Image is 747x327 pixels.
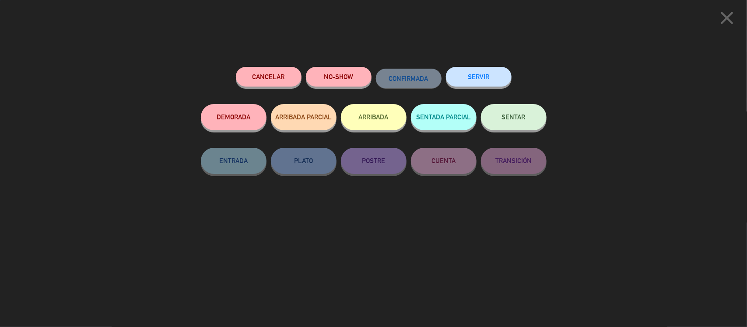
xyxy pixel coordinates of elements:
[201,148,267,174] button: ENTRADA
[389,75,428,82] span: CONFIRMADA
[201,104,267,130] button: DEMORADA
[502,113,526,121] span: SENTAR
[271,104,337,130] button: ARRIBADA PARCIAL
[481,148,547,174] button: TRANSICIÓN
[236,67,302,87] button: Cancelar
[271,148,337,174] button: PLATO
[306,67,372,87] button: NO-SHOW
[446,67,512,87] button: SERVIR
[376,69,442,88] button: CONFIRMADA
[481,104,547,130] button: SENTAR
[713,7,740,32] button: close
[411,104,477,130] button: SENTADA PARCIAL
[411,148,477,174] button: CUENTA
[341,104,407,130] button: ARRIBADA
[716,7,738,29] i: close
[341,148,407,174] button: POSTRE
[275,113,332,121] span: ARRIBADA PARCIAL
